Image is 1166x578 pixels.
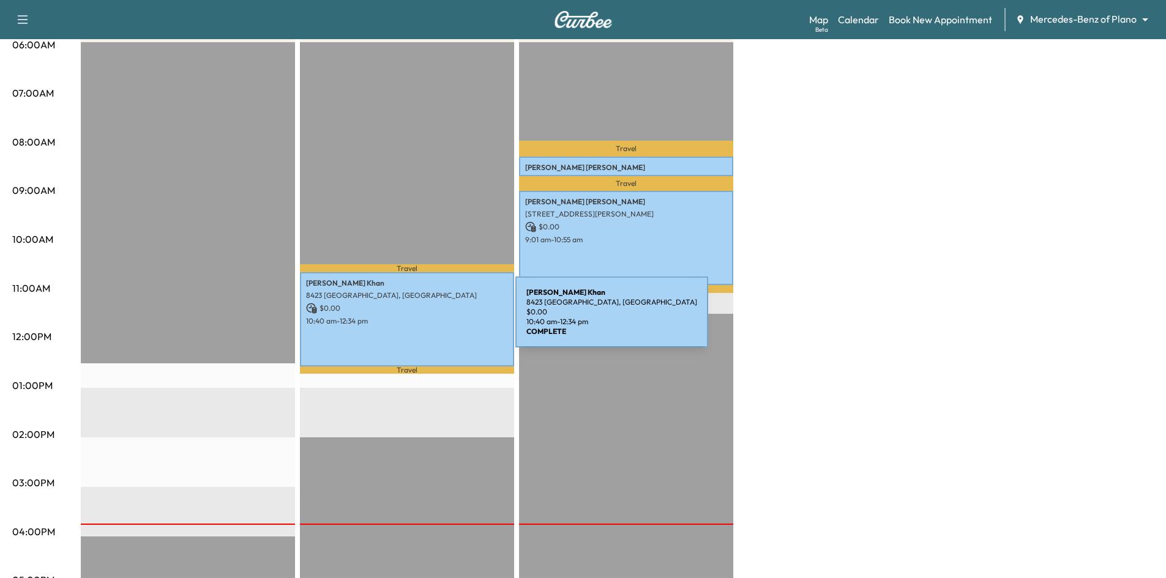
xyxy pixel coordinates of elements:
p: 08:00AM [12,135,55,149]
p: $ 0.00 [306,303,508,314]
a: MapBeta [809,12,828,27]
a: Book New Appointment [889,12,992,27]
p: [PERSON_NAME] Khan [306,278,508,288]
p: Travel [300,264,514,272]
p: [STREET_ADDRESS][PERSON_NAME] [525,209,727,219]
p: [PERSON_NAME] [PERSON_NAME] [525,197,727,207]
p: 03:00PM [12,475,54,490]
p: 07:00AM [12,86,54,100]
a: Calendar [838,12,879,27]
p: [STREET_ADDRESS] [525,175,727,185]
img: Curbee Logo [554,11,613,28]
p: Travel [300,366,514,374]
div: Beta [815,25,828,34]
p: 02:00PM [12,427,54,442]
p: [PERSON_NAME] [PERSON_NAME] [525,163,727,172]
p: 12:00PM [12,329,51,344]
p: 10:40 am - 12:34 pm [306,316,508,326]
span: Mercedes-Benz of Plano [1030,12,1137,26]
p: 8423 [GEOGRAPHIC_DATA], [GEOGRAPHIC_DATA] [306,291,508,300]
p: Travel [519,176,733,191]
p: 10:00AM [12,232,53,246]
p: $ 0.00 [525,221,727,232]
p: Travel [519,141,733,157]
p: 9:01 am - 10:55 am [525,235,727,245]
p: 06:00AM [12,37,55,52]
p: 01:00PM [12,378,53,393]
p: 11:00AM [12,281,50,295]
p: 09:00AM [12,183,55,198]
p: 04:00PM [12,524,55,539]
